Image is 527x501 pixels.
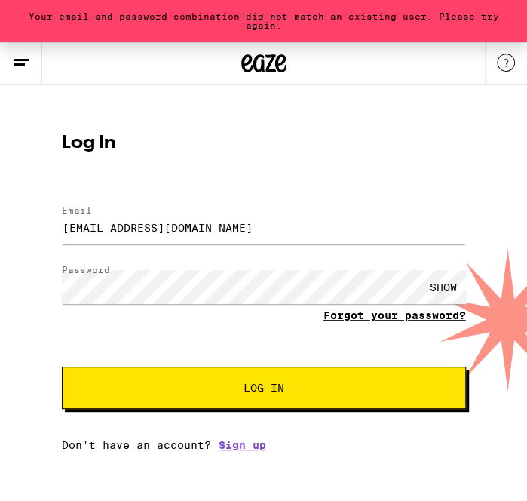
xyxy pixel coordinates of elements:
[421,270,466,304] div: SHOW
[244,383,284,393] span: Log In
[219,439,266,451] a: Sign up
[62,205,92,215] label: Email
[62,211,466,244] input: Email
[62,367,466,409] button: Log In
[323,309,466,321] a: Forgot your password?
[62,134,466,152] h1: Log In
[62,439,466,451] div: Don't have an account?
[62,265,110,275] label: Password
[32,11,63,24] span: Help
